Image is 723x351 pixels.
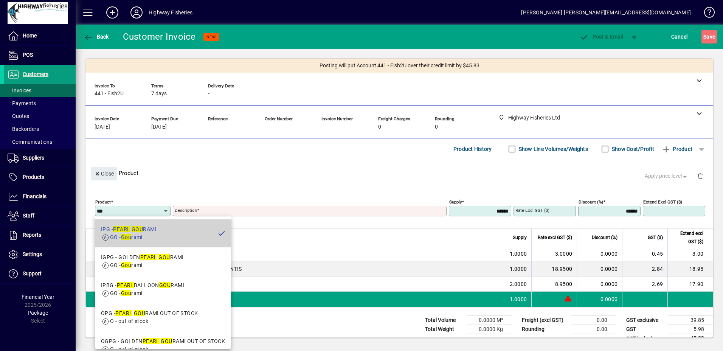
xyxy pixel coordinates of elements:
mat-label: Extend excl GST ($) [643,199,682,205]
span: 1.0000 [510,265,527,273]
span: - [321,124,323,130]
td: 39.85 [668,316,713,325]
a: POS [4,46,76,65]
a: Invoices [4,84,76,97]
td: GST [622,325,668,334]
mat-label: Product [95,199,111,205]
div: IKC [115,280,123,288]
span: Quotes [8,113,29,119]
mat-label: Supply [449,199,462,205]
a: Suppliers [4,149,76,168]
td: 0.0000 M³ [467,316,512,325]
span: S [703,34,706,40]
a: Settings [4,245,76,264]
span: Customers [23,71,48,77]
td: GST inclusive [622,334,668,343]
span: Payments [8,100,36,106]
span: Suppliers [23,155,44,161]
span: 0 [435,124,438,130]
app-page-header-button: Back [76,30,117,43]
span: Product History [453,143,492,155]
mat-label: Description [175,208,197,213]
span: Staff [23,213,34,219]
div: FRES [115,250,127,258]
div: [PERSON_NAME] [PERSON_NAME][EMAIL_ADDRESS][DOMAIN_NAME] [521,6,691,19]
span: 441 - Fish2U [95,91,124,97]
span: ave [703,31,715,43]
td: Total Weight [421,325,467,334]
a: Staff [4,207,76,225]
a: Communications [4,135,76,148]
div: IALS [115,265,126,273]
mat-label: Discount (%) [579,199,603,205]
span: Backorders [8,126,39,132]
span: Communications [8,139,52,145]
span: P [593,34,596,40]
a: Financials [4,187,76,206]
td: 2.69 [622,276,667,292]
span: 1.0000 [510,250,527,258]
button: Delete [691,167,709,185]
mat-label: Rate excl GST ($) [515,208,549,213]
a: Payments [4,97,76,110]
span: [PERSON_NAME] SYNODONTIS [166,265,242,273]
td: Freight (excl GST) [518,316,571,325]
div: 18.9500 [536,265,572,273]
span: Description [166,233,189,242]
div: Product [85,159,713,187]
span: [DATE] [95,124,110,130]
span: Supply [513,233,527,242]
button: Cancel [669,30,690,43]
button: Save [701,30,717,43]
span: - [208,124,209,130]
span: - [208,91,209,97]
span: GST ($) [648,233,663,242]
label: Show Cost/Profit [610,145,654,153]
span: [DATE] [151,124,167,130]
td: 0.0000 [577,292,622,307]
td: 3.00 [667,246,713,261]
span: Highway Fisheries Ltd [148,295,157,303]
span: ost & Email [579,34,623,40]
span: NEW [206,34,216,39]
span: Support [23,270,42,276]
span: Rate excl GST ($) [538,233,572,242]
td: 0.00 [571,325,616,334]
div: Highway Fisheries [149,6,192,19]
button: Profile [124,6,149,19]
span: Cancel [671,31,688,43]
span: 7 days [151,91,167,97]
a: Quotes [4,110,76,123]
span: Item [115,233,124,242]
span: Products [23,174,44,180]
td: 0.0000 [577,261,622,276]
span: Back [84,34,109,40]
button: Close [91,167,117,180]
a: Reports [4,226,76,245]
span: Settings [23,251,42,257]
td: 0.0000 Kg [467,325,512,334]
span: Close [94,168,114,180]
td: 45.83 [668,334,713,343]
app-page-header-button: Close [89,170,119,177]
span: - [265,124,266,130]
span: Apply price level [645,172,689,180]
button: Apply price level [642,169,692,183]
app-page-header-button: Delete [691,172,709,179]
div: 8.9500 [536,280,572,288]
button: Product History [450,142,495,156]
td: 0.00 [571,316,616,325]
td: 2.84 [622,261,667,276]
span: Highway Fisheries Ltd [134,265,143,273]
span: Posting will put Account 441 - Fish2U over their credit limit by $45.83 [320,62,479,70]
td: 0.0000 [577,246,622,261]
span: Discount (%) [592,233,617,242]
span: Invoices [8,87,31,93]
span: Package [28,310,48,316]
a: Backorders [4,123,76,135]
span: KEYHOLE CICHLID [166,280,211,288]
span: Financials [23,193,47,199]
td: 0.0000 [577,276,622,292]
span: 2.0000 [510,280,527,288]
a: Home [4,26,76,45]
